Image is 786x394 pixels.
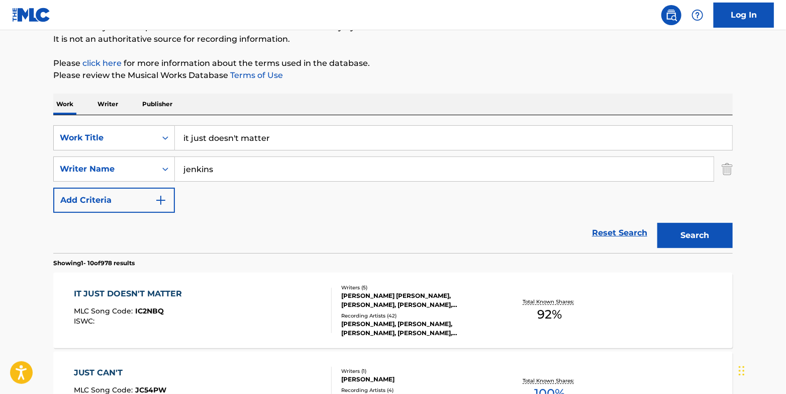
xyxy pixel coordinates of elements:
div: [PERSON_NAME] [341,375,493,384]
p: Total Known Shares: [523,298,576,305]
button: Search [657,223,733,248]
button: Add Criteria [53,188,175,213]
div: Help [687,5,708,25]
a: Log In [714,3,774,28]
div: IT JUST DOESN'T MATTER [74,288,187,300]
p: Showing 1 - 10 of 978 results [53,259,135,268]
p: Writer [94,94,121,115]
div: Recording Artists ( 42 ) [341,312,493,320]
div: Drag [739,356,745,386]
p: Please review the Musical Works Database [53,69,733,82]
img: MLC Logo [12,8,51,22]
a: Reset Search [587,222,652,244]
div: [PERSON_NAME], [PERSON_NAME], [PERSON_NAME], [PERSON_NAME], [PERSON_NAME] [341,320,493,338]
div: Writers ( 1 ) [341,367,493,375]
div: Recording Artists ( 4 ) [341,386,493,394]
p: Please for more information about the terms used in the database. [53,57,733,69]
form: Search Form [53,125,733,253]
span: MLC Song Code : [74,306,136,316]
a: Public Search [661,5,681,25]
img: help [692,9,704,21]
span: ISWC : [74,317,97,326]
img: 9d2ae6d4665cec9f34b9.svg [155,194,167,206]
a: click here [82,58,122,68]
div: JUST CAN'T [74,367,167,379]
div: [PERSON_NAME] [PERSON_NAME], [PERSON_NAME], [PERSON_NAME], [PERSON_NAME], [PERSON_NAME] [341,291,493,309]
p: Total Known Shares: [523,377,576,384]
div: Work Title [60,132,150,144]
span: 92 % [537,305,562,324]
a: Terms of Use [228,70,283,80]
div: Writers ( 5 ) [341,284,493,291]
p: It is not an authoritative source for recording information. [53,33,733,45]
p: Publisher [139,94,175,115]
div: Writer Name [60,163,150,175]
a: IT JUST DOESN'T MATTERMLC Song Code:IC2NBQISWC:Writers (5)[PERSON_NAME] [PERSON_NAME], [PERSON_NA... [53,273,733,348]
span: IC2NBQ [136,306,164,316]
img: Delete Criterion [722,156,733,182]
img: search [665,9,677,21]
p: Work [53,94,76,115]
iframe: Chat Widget [736,346,786,394]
